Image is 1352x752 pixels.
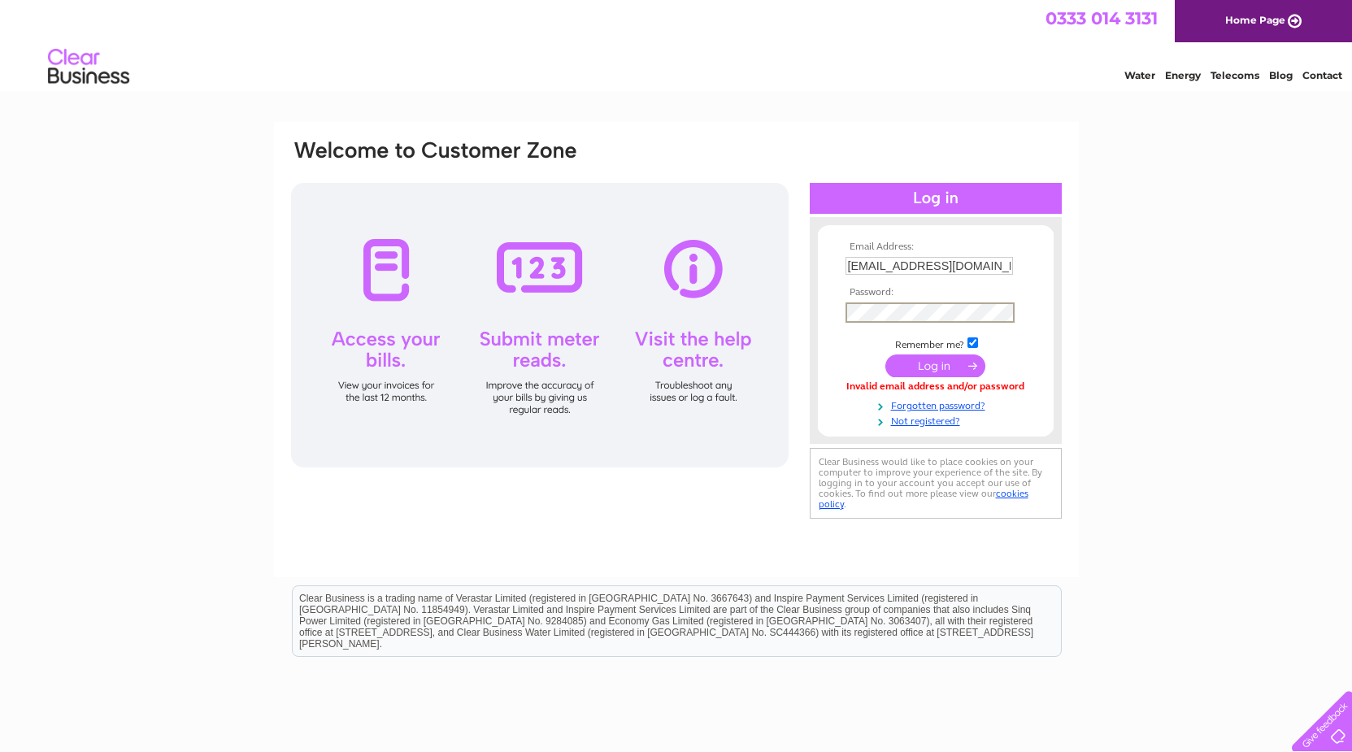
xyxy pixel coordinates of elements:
input: Submit [885,354,985,377]
img: logo.png [47,42,130,92]
th: Email Address: [841,241,1030,253]
a: Blog [1269,69,1293,81]
a: Forgotten password? [846,397,1030,412]
th: Password: [841,287,1030,298]
td: Remember me? [841,335,1030,351]
a: Contact [1302,69,1342,81]
a: cookies policy [819,488,1028,510]
div: Clear Business would like to place cookies on your computer to improve your experience of the sit... [810,448,1062,519]
a: Telecoms [1211,69,1259,81]
a: Not registered? [846,412,1030,428]
a: 0333 014 3131 [1046,8,1158,28]
div: Clear Business is a trading name of Verastar Limited (registered in [GEOGRAPHIC_DATA] No. 3667643... [293,9,1061,79]
a: Water [1124,69,1155,81]
div: Invalid email address and/or password [846,381,1026,393]
a: Energy [1165,69,1201,81]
